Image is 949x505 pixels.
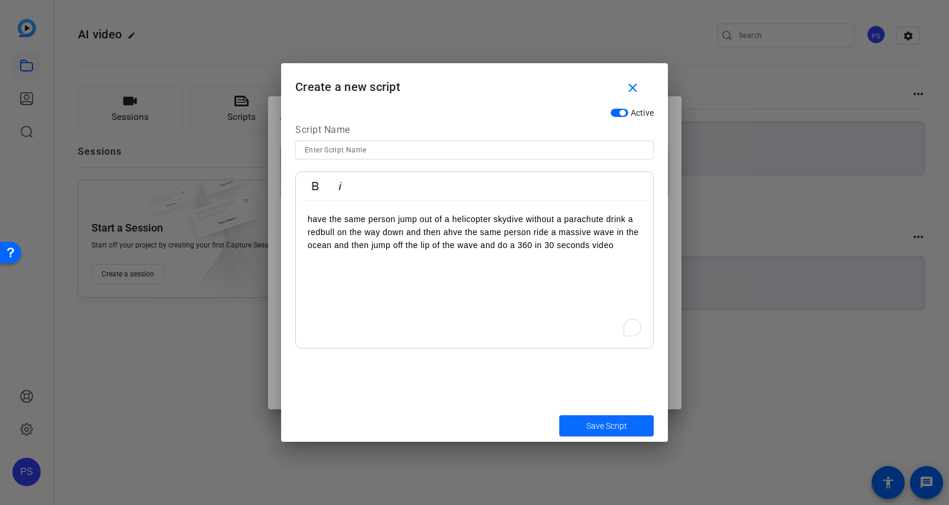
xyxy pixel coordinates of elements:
[586,420,627,432] span: Save Script
[305,143,644,157] input: Enter Script Name
[329,174,351,198] button: Italic (⌘I)
[296,201,653,348] div: To enrich screen reader interactions, please activate Accessibility in Grammarly extension settings
[281,63,668,102] h1: Create a new script
[559,415,654,436] button: Save Script
[625,81,640,96] mat-icon: close
[304,174,327,198] button: Bold (⌘B)
[295,123,654,141] div: Script Name
[308,213,641,252] p: have the same person jump out of a helicopter skydive without a parachute drink a redbull on the ...
[631,108,654,118] span: Active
